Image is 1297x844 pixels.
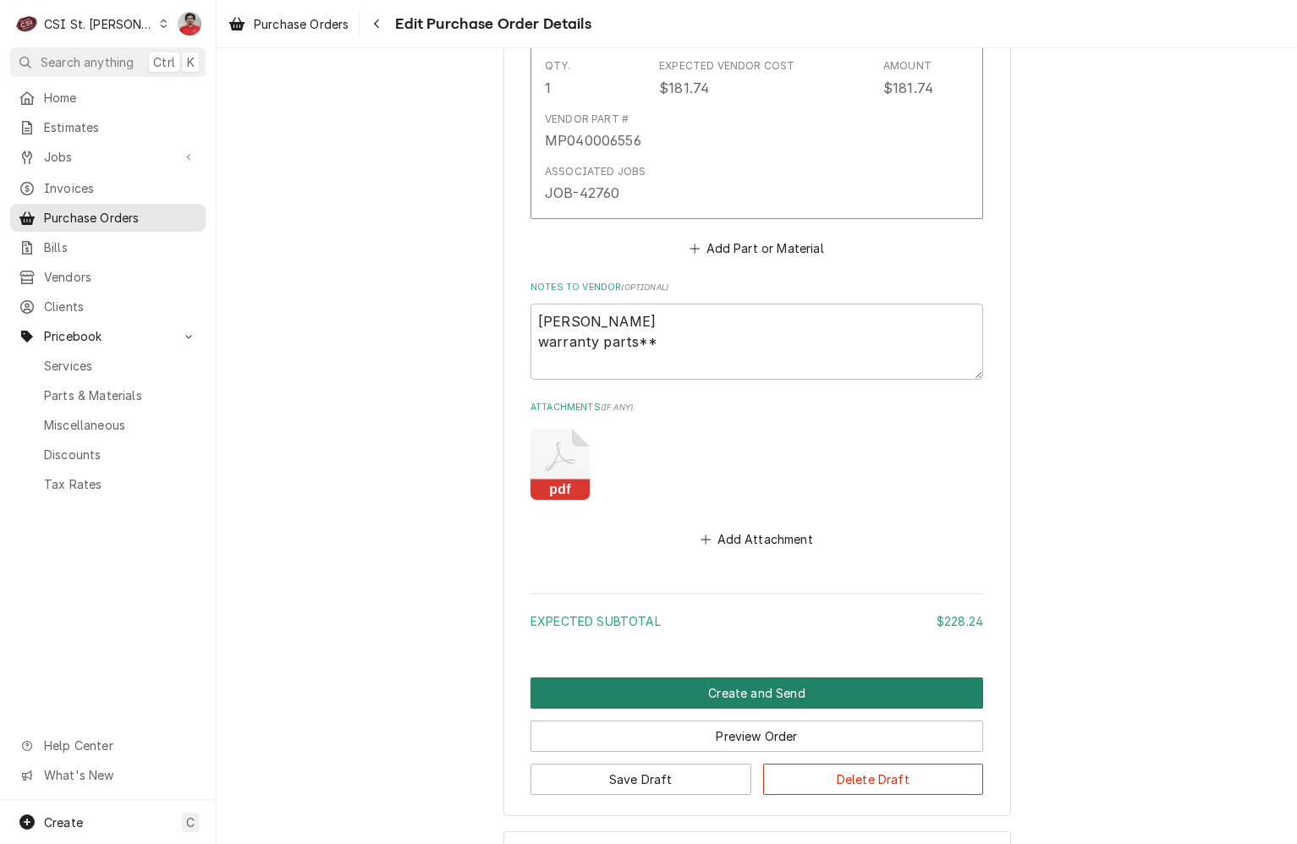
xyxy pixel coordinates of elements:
div: $181.74 [883,78,933,98]
div: Expected Vendor Cost [659,58,794,74]
a: Services [10,352,206,380]
a: Purchase Orders [10,204,206,232]
span: Ctrl [153,53,175,71]
div: $228.24 [937,612,983,630]
a: Go to What's New [10,761,206,789]
span: Expected Subtotal [530,614,661,628]
a: Vendors [10,263,206,291]
button: Search anythingCtrlK [10,47,206,77]
div: Button Group Row [530,709,983,752]
a: Go to Jobs [10,143,206,171]
label: Notes to Vendor [530,281,983,294]
span: Invoices [44,179,197,197]
span: Purchase Orders [254,15,349,33]
span: K [187,53,195,71]
div: Vendor Part # [545,112,629,127]
button: Preview Order [530,721,983,752]
div: Button Group [530,677,983,795]
div: C [15,12,39,36]
button: pdf [530,429,590,500]
button: Add Attachment [698,528,816,551]
button: Navigate back [363,10,390,37]
a: Parts & Materials [10,381,206,409]
a: Tax Rates [10,470,206,498]
div: NF [178,12,201,36]
a: Bills [10,233,206,261]
button: Save Draft [530,764,751,795]
div: Expected Subtotal [530,612,983,630]
span: Bills [44,238,197,256]
span: Help Center [44,737,195,754]
div: JOB-42760 [545,183,619,203]
div: CSI St. [PERSON_NAME] [44,15,154,33]
a: Miscellaneous [10,411,206,439]
div: Amount Summary [530,587,983,642]
span: Jobs [44,148,172,166]
div: Qty. [545,58,571,74]
a: Purchase Orders [222,10,355,38]
a: Clients [10,293,206,321]
span: Clients [44,298,197,315]
button: Add Part or Material [687,236,827,260]
span: What's New [44,766,195,784]
span: Search anything [41,53,134,71]
div: 1 [545,78,551,98]
a: Discounts [10,441,206,469]
div: $181.74 [659,78,709,98]
a: Home [10,84,206,112]
div: Button Group Row [530,752,983,795]
span: Parts & Materials [44,386,197,404]
button: Delete Draft [763,764,984,795]
span: Miscellaneous [44,416,197,434]
div: CSI St. Louis's Avatar [15,12,39,36]
div: Amount [883,58,932,74]
span: Create [44,815,83,830]
label: Attachments [530,401,983,414]
span: Edit Purchase Order Details [390,13,591,36]
span: Tax Rates [44,475,197,493]
div: MP040006556 [545,130,641,151]
span: Pricebook [44,327,172,345]
span: Services [44,357,197,375]
a: Go to Pricebook [10,322,206,350]
span: Purchase Orders [44,209,197,227]
span: Vendors [44,268,197,286]
div: Associated Jobs [545,164,646,179]
div: Button Group Row [530,677,983,709]
span: C [186,814,195,831]
button: Create and Send [530,677,983,709]
span: Home [44,89,197,107]
a: Estimates [10,113,206,141]
span: Discounts [44,446,197,463]
textarea: [PERSON_NAME] warranty parts** [530,304,983,380]
span: ( optional ) [621,282,668,292]
div: Nicholas Faubert's Avatar [178,12,201,36]
span: Estimates [44,118,197,136]
a: Invoices [10,174,206,202]
div: Notes to Vendor [530,281,983,380]
span: ( if any ) [601,403,633,412]
div: Attachments [530,401,983,551]
a: Go to Help Center [10,732,206,759]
